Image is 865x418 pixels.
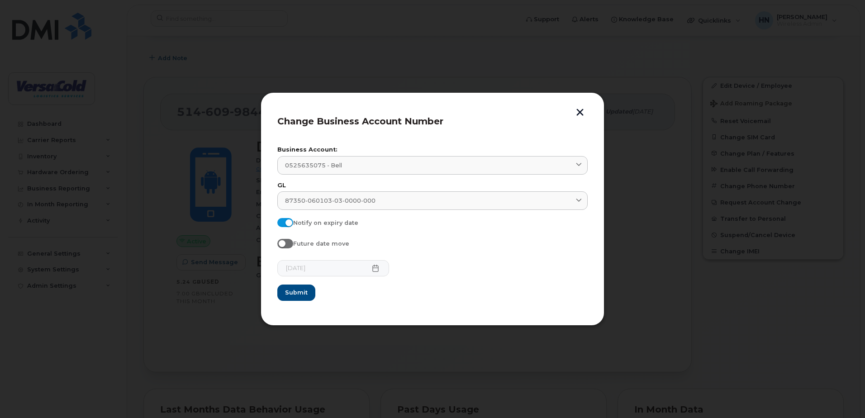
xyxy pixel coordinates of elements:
[277,285,315,301] button: Submit
[277,191,588,210] a: 87350-060103-03-0000-000
[285,161,342,170] span: 0525635075 - Bell
[277,218,285,225] input: Notify on expiry date
[285,288,308,297] span: Submit
[277,239,285,246] input: Future date move
[293,240,349,247] span: Future date move
[285,196,375,205] span: 87350-060103-03-0000-000
[293,219,358,226] span: Notify on expiry date
[277,156,588,175] a: 0525635075 - Bell
[277,147,588,153] label: Business Account:
[277,116,443,127] span: Change Business Account Number
[277,183,588,189] label: GL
